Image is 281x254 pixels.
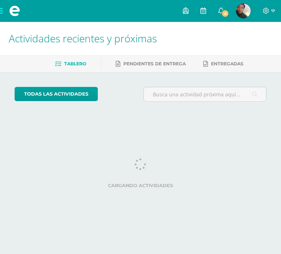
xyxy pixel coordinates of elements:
[144,87,266,101] input: Busca una actividad próxima aquí...
[15,183,266,188] label: Cargando actividades
[15,87,98,101] a: todas las Actividades
[236,4,251,18] img: 56fe14e4749bd968e18fba233df9ea39.png
[9,31,157,45] span: Actividades recientes y próximas
[221,9,229,18] span: 4
[123,61,186,66] span: Pendientes de entrega
[55,58,86,70] a: Tablero
[203,58,243,70] a: Entregadas
[211,61,243,66] span: Entregadas
[64,61,86,66] span: Tablero
[116,58,186,70] a: Pendientes de entrega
